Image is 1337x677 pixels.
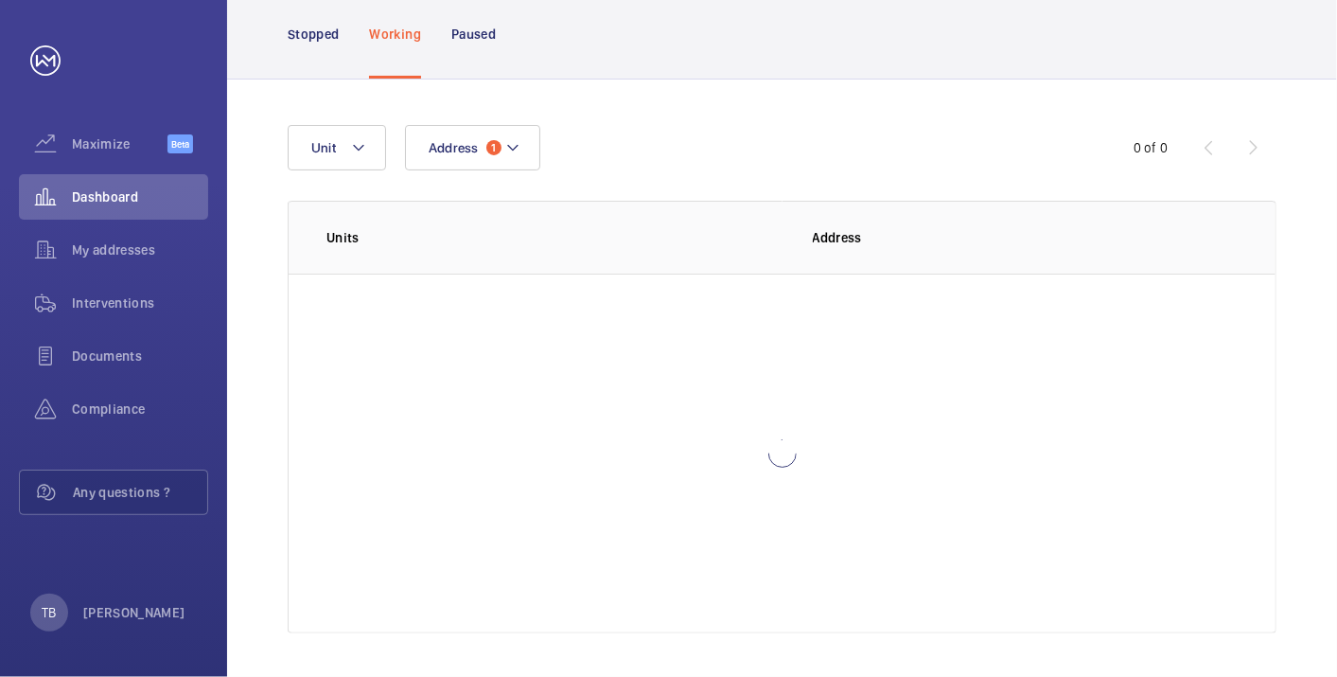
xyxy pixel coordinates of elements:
span: Unit [311,140,336,155]
span: My addresses [72,241,208,259]
button: Unit [288,125,386,170]
div: 0 of 0 [1134,138,1168,157]
span: Compliance [72,400,208,419]
button: Address1 [405,125,540,170]
p: Paused [451,25,496,44]
p: Working [369,25,420,44]
p: Stopped [288,25,339,44]
span: Beta [167,134,193,153]
span: Any questions ? [73,483,207,502]
span: Maximize [72,134,167,153]
p: [PERSON_NAME] [83,603,185,622]
span: Dashboard [72,187,208,206]
span: 1 [486,140,501,155]
p: Address [813,228,1239,247]
span: Address [429,140,479,155]
p: Units [326,228,783,247]
span: Documents [72,347,208,365]
p: TB [42,603,56,622]
span: Interventions [72,294,208,312]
